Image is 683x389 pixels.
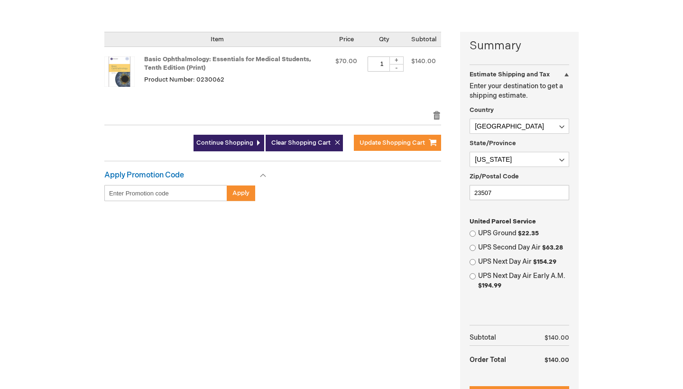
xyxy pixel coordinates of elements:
[104,56,135,87] img: Basic Ophthalmology: Essentials for Medical Students, Tenth Edition (Print)
[545,356,569,364] span: $140.00
[478,271,569,290] label: UPS Next Day Air Early A.M.
[470,351,506,368] strong: Order Total
[470,82,569,101] p: Enter your destination to get a shipping estimate.
[470,71,550,78] strong: Estimate Shipping and Tax
[104,185,227,201] input: Enter Promotion code
[339,36,354,43] span: Price
[271,139,331,147] span: Clear Shopping Cart
[360,139,425,147] span: Update Shopping Cart
[470,38,569,54] strong: Summary
[478,229,569,238] label: UPS Ground
[478,282,501,289] span: $194.99
[232,189,249,197] span: Apply
[478,243,569,252] label: UPS Second Day Air
[411,36,436,43] span: Subtotal
[533,258,556,266] span: $154.29
[470,173,519,180] span: Zip/Postal Code
[194,135,264,151] a: Continue Shopping
[104,56,144,101] a: Basic Ophthalmology: Essentials for Medical Students, Tenth Edition (Print)
[389,64,404,72] div: -
[379,36,389,43] span: Qty
[211,36,224,43] span: Item
[196,139,253,147] span: Continue Shopping
[411,57,436,65] span: $140.00
[144,56,311,72] a: Basic Ophthalmology: Essentials for Medical Students, Tenth Edition (Print)
[470,330,526,346] th: Subtotal
[545,334,569,342] span: $140.00
[354,135,441,151] button: Update Shopping Cart
[478,257,569,267] label: UPS Next Day Air
[470,106,494,114] span: Country
[104,171,184,180] strong: Apply Promotion Code
[266,135,343,151] button: Clear Shopping Cart
[470,139,516,147] span: State/Province
[518,230,539,237] span: $22.35
[144,76,224,83] span: Product Number: 0230062
[227,185,255,201] button: Apply
[542,244,563,251] span: $63.28
[368,56,396,72] input: Qty
[470,218,536,225] span: United Parcel Service
[389,56,404,65] div: +
[335,57,357,65] span: $70.00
